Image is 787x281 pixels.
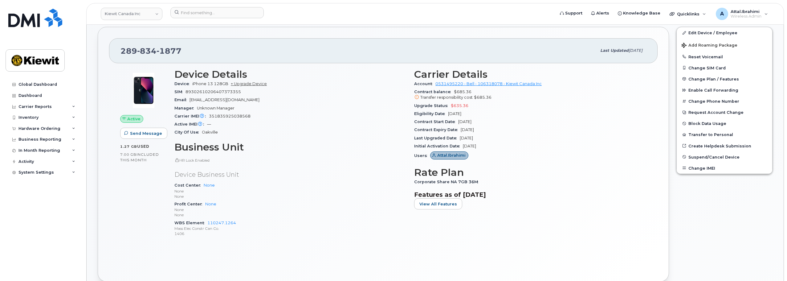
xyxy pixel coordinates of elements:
span: Add Roaming Package [682,43,737,49]
span: $685.36 [474,95,491,100]
span: Users [414,153,430,158]
span: City Of Use [174,130,202,134]
a: + Upgrade Device [231,81,267,86]
span: [DATE] [458,119,471,124]
a: Create Helpdesk Submission [677,140,772,151]
span: Alerts [596,10,609,16]
button: Send Message [120,128,167,139]
span: Send Message [130,130,162,136]
a: Support [556,7,587,19]
button: Request Account Change [677,107,772,118]
span: 834 [137,46,157,56]
img: image20231002-3703462-1ig824h.jpeg [125,72,162,109]
span: Manager [174,106,197,110]
iframe: Messenger Launcher [760,254,782,276]
a: Alerts [587,7,614,19]
span: 289 [120,46,181,56]
span: Oakville [202,130,218,134]
span: used [137,144,149,149]
h3: Business Unit [174,142,407,153]
button: Change Plan / Features [677,73,772,85]
span: — [207,122,211,126]
a: None [204,183,215,188]
span: Upgrade Status [414,103,451,108]
button: Add Roaming Package [677,39,772,51]
span: Contract balance [414,89,454,94]
span: Last Upgraded Date [414,136,460,140]
span: Unknown Manager [197,106,234,110]
span: [DATE] [629,48,642,53]
button: Change Phone Number [677,96,772,107]
span: A [720,10,724,18]
span: Initial Activation Date [414,144,463,148]
span: Attal.Ibrahimi [731,9,761,14]
span: Active IMEI [174,122,207,126]
a: Kiewit Canada Inc [101,8,162,20]
a: Edit Device / Employee [677,27,772,38]
span: SIM [174,89,186,94]
input: Find something... [170,7,264,18]
span: Last updated [600,48,629,53]
span: $635.36 [451,103,468,108]
button: Enable Call Forwarding [677,85,772,96]
a: 0531495220 - Bell - 106318078 - Kiewit Canada Inc [435,81,542,86]
span: Knowledge Base [623,10,660,16]
span: included this month [120,152,159,162]
h3: Carrier Details [414,69,646,80]
p: None [174,194,407,199]
span: Transfer responsibility cost [420,95,473,100]
span: Contract Expiry Date [414,127,461,132]
span: Cost Center [174,183,204,188]
span: Carrier IMEI [174,114,209,118]
span: Support [565,10,582,16]
span: WBS Element [174,221,207,225]
span: 1877 [157,46,181,56]
span: View All Features [419,201,457,207]
a: None [205,202,216,206]
span: [EMAIL_ADDRESS][DOMAIN_NAME] [190,97,259,102]
span: 351835925038568 [209,114,251,118]
a: 110247.1264 [207,221,236,225]
p: None [174,207,407,212]
span: [DATE] [448,111,461,116]
button: Change IMEI [677,163,772,174]
p: None [174,188,407,194]
span: Eligibility Date [414,111,448,116]
span: Account [414,81,435,86]
a: Attal.Ibrahimi [430,153,468,158]
button: Transfer to Personal [677,129,772,140]
span: Corporate Share NA 7GB 36M [414,180,481,184]
span: Attal.Ibrahimi [437,152,466,158]
button: View All Features [414,198,462,209]
button: Block Data Usage [677,118,772,129]
span: Email [174,97,190,102]
p: 1406 [174,231,407,236]
span: Change Plan / Features [688,76,739,81]
span: $685.36 [414,89,646,101]
p: HR Lock Enabled [174,158,407,163]
span: Quicklinks [677,11,699,16]
span: [DATE] [461,127,474,132]
span: Device [174,81,192,86]
h3: Features as of [DATE] [414,191,646,198]
span: Wireless Admin [731,14,761,19]
span: Profit Center [174,202,205,206]
span: 89302610206407373355 [186,89,241,94]
div: Quicklinks [665,8,710,20]
span: [DATE] [460,136,473,140]
span: 1.27 GB [120,144,137,149]
span: Contract Start Date [414,119,458,124]
p: None [174,212,407,217]
div: Attal.Ibrahimi [712,8,772,20]
span: Enable Call Forwarding [688,88,738,93]
span: 7.00 GB [120,152,137,157]
p: Mass Elec Constr Can Co. [174,226,407,231]
span: [DATE] [463,144,476,148]
h3: Device Details [174,69,407,80]
button: Suspend/Cancel Device [677,151,772,163]
h3: Rate Plan [414,167,646,178]
span: iPhone 13 128GB [192,81,228,86]
p: Device Business Unit [174,170,407,179]
a: Knowledge Base [614,7,665,19]
button: Change SIM Card [677,62,772,73]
